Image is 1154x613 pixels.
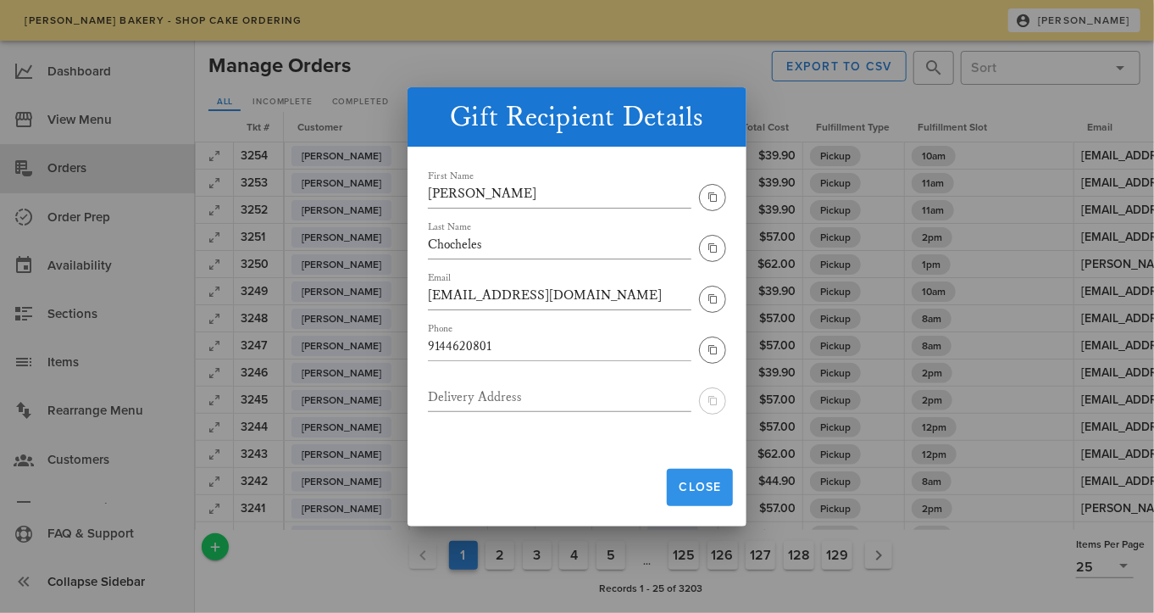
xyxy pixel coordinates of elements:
[674,480,726,494] span: Close
[699,286,726,313] button: Email
[699,337,726,364] button: Phone
[699,184,726,211] button: First Name
[667,469,733,506] button: Close
[699,235,726,262] button: Last Name
[428,272,451,285] label: Email
[450,101,704,135] h2: Gift Recipient Details
[428,170,474,183] label: First Name
[428,323,452,336] label: Phone
[428,221,471,234] label: Last Name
